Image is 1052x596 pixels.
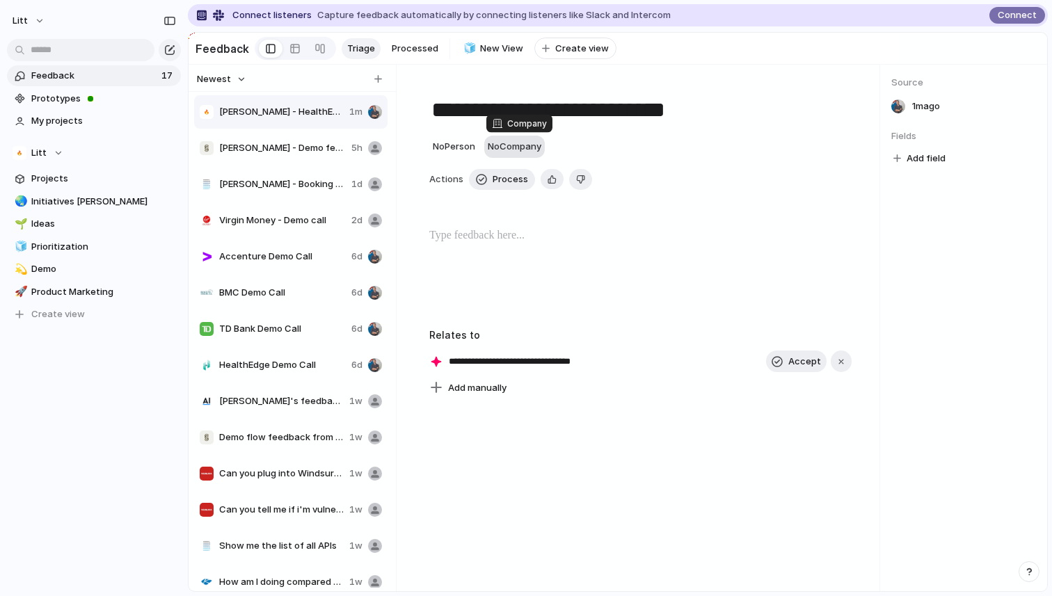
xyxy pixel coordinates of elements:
[219,141,346,155] span: [PERSON_NAME] - Demo feedback
[891,76,1036,90] span: Source
[13,14,28,28] span: Litt
[31,262,176,276] span: Demo
[351,214,362,227] span: 2d
[349,430,362,444] span: 1w
[351,250,362,264] span: 6d
[219,105,344,119] span: [PERSON_NAME] - HealthEdge Demo Call
[7,65,181,86] a: Feedback17
[219,286,346,300] span: BMC Demo Call
[13,262,26,276] button: 💫
[219,539,344,553] span: Show me the list of all APIs
[31,240,176,254] span: Prioritization
[7,191,181,212] a: 🌏Initiatives [PERSON_NAME]
[349,503,362,517] span: 1w
[480,42,523,56] span: New View
[7,111,181,131] a: My projects
[13,285,26,299] button: 🚀
[347,42,375,56] span: Triage
[195,70,248,88] button: Newest
[342,38,381,59] a: Triage
[31,217,176,231] span: Ideas
[7,143,181,163] button: Litt
[13,240,26,254] button: 🧊
[232,8,312,22] span: Connect listeners
[456,38,529,59] a: 🧊New View
[989,7,1045,24] button: Connect
[6,10,52,32] button: Litt
[484,136,545,158] button: NoCompany
[349,467,362,481] span: 1w
[891,129,1036,143] span: Fields
[912,99,940,113] span: 1m ago
[15,193,24,209] div: 🌏
[197,72,231,86] span: Newest
[219,214,346,227] span: Virgin Money - Demo call
[907,152,946,166] span: Add field
[219,430,344,444] span: Demo flow feedback from Gili
[349,539,362,553] span: 1w
[7,214,181,234] a: 🌱Ideas
[766,351,827,373] button: Accept
[31,114,176,128] span: My projects
[424,378,512,398] button: Add manually
[7,282,181,303] a: 🚀Product Marketing
[15,261,24,277] div: 💫
[349,394,362,408] span: 1w
[15,239,24,255] div: 🧊
[219,322,346,336] span: TD Bank Demo Call
[351,286,362,300] span: 6d
[351,141,362,155] span: 5h
[448,381,507,395] span: Add manually
[392,42,438,56] span: Processed
[429,136,479,158] button: NoPerson
[219,394,344,408] span: [PERSON_NAME]'s feedback on demo
[555,42,609,56] span: Create view
[463,40,473,56] div: 🧊
[31,285,176,299] span: Product Marketing
[469,169,535,190] button: Process
[7,168,181,189] a: Projects
[31,195,176,209] span: Initiatives [PERSON_NAME]
[386,38,444,59] a: Processed
[351,322,362,336] span: 6d
[31,69,157,83] span: Feedback
[161,69,175,83] span: 17
[7,236,181,257] a: 🧊Prioritization
[507,118,547,130] span: Company
[219,177,346,191] span: [PERSON_NAME] - Booking - Reconnaissance
[429,172,463,186] span: Actions
[534,38,616,60] button: Create view
[15,216,24,232] div: 🌱
[196,40,249,57] h2: Feedback
[7,88,181,109] a: Prototypes
[15,284,24,300] div: 🚀
[13,195,26,209] button: 🌏
[461,42,475,56] button: 🧊
[349,105,362,119] span: 1m
[219,250,346,264] span: Accenture Demo Call
[493,172,528,186] span: Process
[31,307,85,321] span: Create view
[569,169,592,190] button: Delete
[31,92,176,106] span: Prototypes
[219,575,344,589] span: How am I doing compared to my industry?
[433,140,475,152] span: No Person
[998,8,1037,22] span: Connect
[317,8,671,22] span: Capture feedback automatically by connecting listeners like Slack and Intercom
[219,503,344,517] span: Can you tell me if i'm vulnerable to CVE-123 that is in the news?
[31,146,47,160] span: Litt
[349,575,362,589] span: 1w
[13,217,26,231] button: 🌱
[891,150,948,168] button: Add field
[31,172,176,186] span: Projects
[351,358,362,372] span: 6d
[429,328,852,342] h3: Relates to
[788,355,821,369] span: Accept
[7,259,181,280] a: 💫Demo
